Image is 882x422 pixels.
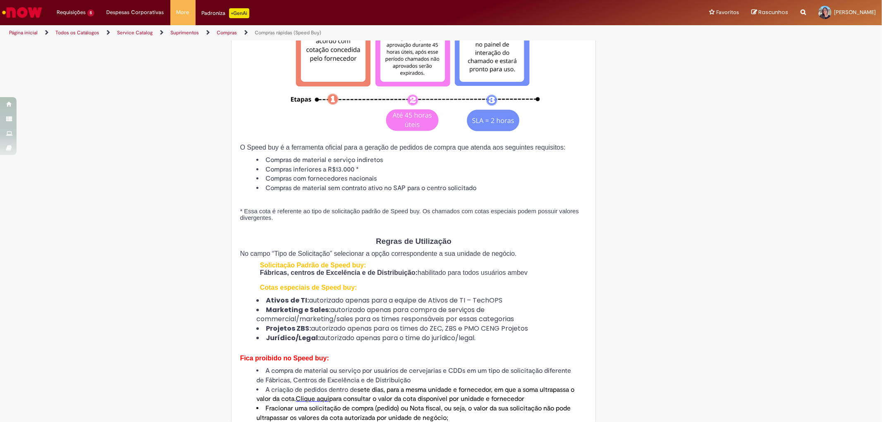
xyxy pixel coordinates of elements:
[289,296,502,305] span: autorizado apenas para a equipe de Ativos de TI – TechOPS
[256,305,514,324] span: autorizado apenas para compra de serviços de commercial/marketing/sales para os times responsávei...
[256,174,587,184] li: Compras com fornecedores nacionais
[107,8,164,17] span: Despesas Corporativas
[256,366,587,385] li: A compra de material ou serviço por usuários de cervejarias e CDDs em um tipo de solicitação dife...
[256,184,587,193] li: Compras de material sem contrato ativo no SAP para o centro solicitado
[260,269,417,276] span: Fábricas, centros de Excelência e de Distribuição:
[260,284,357,291] span: Cotas especiais de Speed buy:
[87,10,94,17] span: 5
[290,296,309,305] strong: de TI:
[170,29,199,36] a: Suprimentos
[256,385,587,404] li: A criação de pedidos dentro de
[266,324,311,333] strong: Projetos ZBS:
[1,4,43,21] img: ServiceNow
[751,9,788,17] a: Rascunhos
[255,29,321,36] a: Compras rápidas (Speed Buy)
[260,262,366,269] span: Solicitação Padrão de Speed buy:
[229,8,249,18] p: +GenAi
[716,8,739,17] span: Favoritos
[376,237,451,246] span: Regras de Utilização
[256,386,574,403] span: sete dias, para a mesma unidade e fornecedor, em que a soma ultrapassa o valor da cota.
[202,8,249,18] div: Padroniza
[418,269,528,276] span: habilitado para todos usuários ambev
[266,296,289,305] strong: Ativos
[117,29,153,36] a: Service Catalog
[266,305,330,315] strong: Marketing e Sales:
[311,324,528,333] span: autorizado apenas para os times do ZEC, ZBS e PMO CENG Projetos
[758,8,788,16] span: Rascunhos
[55,29,99,36] a: Todos os Catálogos
[834,9,876,16] span: [PERSON_NAME]
[240,355,329,362] span: Fica proibido no Speed buy:
[9,29,38,36] a: Página inicial
[320,333,476,343] span: autorizado apenas para o time do jurídico/legal.
[296,395,329,403] a: Clique aqui
[6,25,582,41] ul: Trilhas de página
[217,29,237,36] a: Compras
[57,8,86,17] span: Requisições
[240,208,578,221] span: * Essa cota é referente ao tipo de solicitação padrão de Speed buy. Os chamados com cotas especia...
[177,8,189,17] span: More
[329,395,524,403] span: para consultar o valor da cota disponível por unidade e fornecedor
[256,165,587,174] li: Compras inferiores a R$13.000 *
[266,333,320,343] strong: Jurídico/Legal:
[240,250,516,257] span: No campo “Tipo de Solicitação” selecionar a opção correspondente a sua unidade de negócio.
[256,155,587,165] li: Compras de material e serviço indiretos
[240,144,565,151] span: O Speed buy é a ferramenta oficial para a geração de pedidos de compra que atenda aos seguintes r...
